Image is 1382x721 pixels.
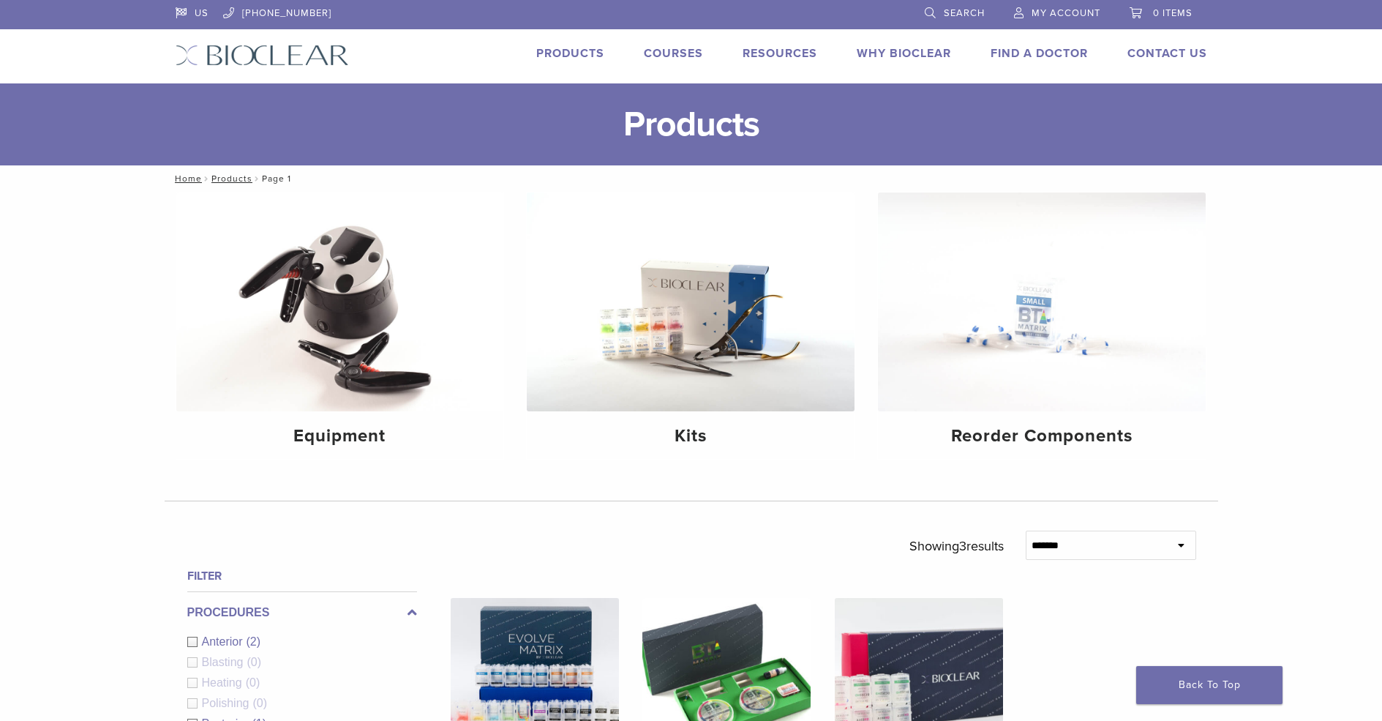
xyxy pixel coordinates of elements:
label: Procedures [187,604,417,621]
img: Bioclear [176,45,349,66]
a: Find A Doctor [991,46,1088,61]
a: Reorder Components [878,193,1206,459]
span: Heating [202,676,246,689]
a: Products [536,46,604,61]
span: Search [944,7,985,19]
h4: Reorder Components [890,423,1194,449]
a: Home [170,173,202,184]
a: Equipment [176,193,504,459]
a: Kits [527,193,855,459]
span: (2) [247,635,261,648]
a: Back To Top [1136,666,1283,704]
a: Courses [644,46,703,61]
span: My Account [1032,7,1100,19]
span: 0 items [1153,7,1193,19]
img: Equipment [176,193,504,411]
img: Reorder Components [878,193,1206,411]
span: / [202,175,211,182]
span: Polishing [202,697,253,709]
p: Showing results [909,531,1004,561]
h4: Kits [538,423,843,449]
nav: Page 1 [165,165,1218,192]
a: Contact Us [1127,46,1207,61]
a: Resources [743,46,817,61]
img: Kits [527,193,855,411]
span: Anterior [202,635,247,648]
a: Why Bioclear [857,46,951,61]
a: Products [211,173,252,184]
span: (0) [246,676,260,689]
span: (0) [247,656,261,668]
h4: Equipment [188,423,492,449]
span: 3 [959,538,966,554]
span: Blasting [202,656,247,668]
h4: Filter [187,567,417,585]
span: / [252,175,262,182]
span: (0) [252,697,267,709]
